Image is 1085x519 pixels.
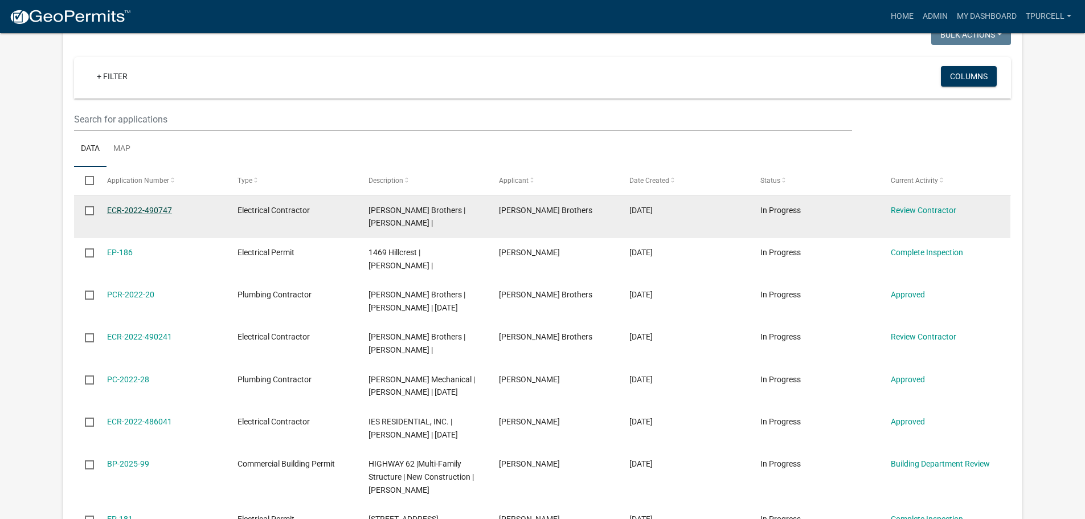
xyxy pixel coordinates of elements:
[629,290,653,299] span: 10/09/2025
[369,290,465,312] span: Peterman Brothers | Brian Mears | 01/01/2026
[74,131,107,167] a: Data
[369,248,433,270] span: 1469 Hillcrest | steve Logsdon |
[760,375,801,384] span: In Progress
[629,177,669,185] span: Date Created
[760,332,801,341] span: In Progress
[369,459,474,495] span: HIGHWAY 62 |Multi-Family Structure | New Construction | Andrea Kirkpatrick
[629,248,653,257] span: 10/09/2025
[891,417,925,426] a: Approved
[499,375,560,384] span: Deanna Jackson
[931,24,1011,45] button: Bulk Actions
[891,332,956,341] a: Review Contractor
[499,206,592,215] span: Peterman Brothers
[880,167,1010,194] datatable-header-cell: Current Activity
[760,206,801,215] span: In Progress
[238,177,252,185] span: Type
[629,206,653,215] span: 10/10/2025
[96,167,227,194] datatable-header-cell: Application Number
[760,248,801,257] span: In Progress
[629,459,653,468] span: 09/30/2025
[1021,6,1076,27] a: Tpurcell
[369,332,465,354] span: Peterman Brothers | Brian Mears |
[357,167,488,194] datatable-header-cell: Description
[369,177,403,185] span: Description
[74,167,96,194] datatable-header-cell: Select
[941,66,997,87] button: Columns
[369,375,475,397] span: Koch Mechanical | Deanna Jackson | 05/01/2026
[74,108,851,131] input: Search for applications
[499,290,592,299] span: Peterman Brothers
[499,417,560,426] span: Babak Noory
[107,206,172,215] a: ECR-2022-490747
[760,459,801,468] span: In Progress
[891,206,956,215] a: Review Contractor
[227,167,357,194] datatable-header-cell: Type
[891,248,963,257] a: Complete Inspection
[369,417,458,439] span: IES RESIDENTIAL, INC. | Babak Noory | 12/31/2025
[499,248,560,257] span: steve Logsdon
[238,375,312,384] span: Plumbing Contractor
[499,459,560,468] span: Andrea Kirkpatrick
[369,206,465,228] span: Peterman Brothers | Brian Mears |
[107,375,149,384] a: PC-2022-28
[107,290,154,299] a: PCR-2022-20
[238,332,310,341] span: Electrical Contractor
[629,417,653,426] span: 09/30/2025
[760,417,801,426] span: In Progress
[107,417,172,426] a: ECR-2022-486041
[238,206,310,215] span: Electrical Contractor
[760,290,801,299] span: In Progress
[750,167,880,194] datatable-header-cell: Status
[891,290,925,299] a: Approved
[619,167,749,194] datatable-header-cell: Date Created
[499,332,592,341] span: Peterman Brothers
[891,177,938,185] span: Current Activity
[238,417,310,426] span: Electrical Contractor
[629,375,653,384] span: 10/03/2025
[107,459,149,468] a: BP-2025-99
[238,248,294,257] span: Electrical Permit
[107,332,172,341] a: ECR-2022-490241
[488,167,619,194] datatable-header-cell: Applicant
[891,375,925,384] a: Approved
[107,248,133,257] a: EP-186
[499,177,529,185] span: Applicant
[760,177,780,185] span: Status
[88,66,137,87] a: + Filter
[238,290,312,299] span: Plumbing Contractor
[886,6,918,27] a: Home
[238,459,335,468] span: Commercial Building Permit
[952,6,1021,27] a: My Dashboard
[107,177,169,185] span: Application Number
[918,6,952,27] a: Admin
[629,332,653,341] span: 10/09/2025
[891,459,990,468] a: Building Department Review
[107,131,137,167] a: Map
